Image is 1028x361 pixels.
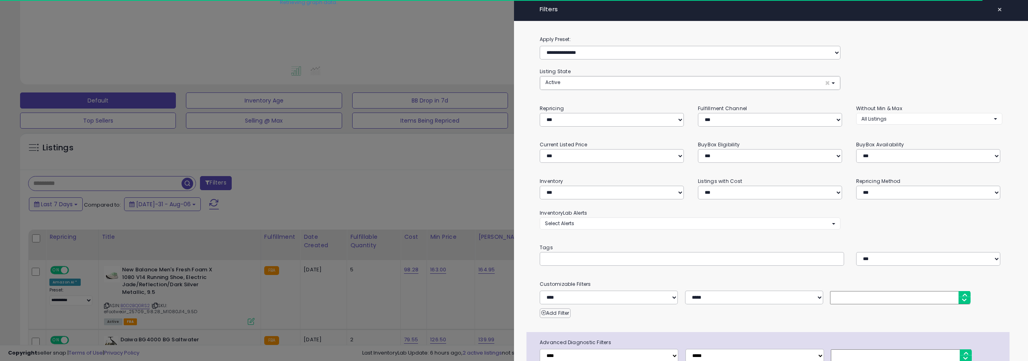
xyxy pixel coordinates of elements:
small: Listing State [540,68,571,75]
span: All Listings [861,115,887,122]
small: Repricing [540,105,564,112]
button: × [994,4,1006,15]
span: Active [545,79,560,86]
small: Fulfillment Channel [698,105,747,112]
button: Select Alerts [540,217,840,229]
span: × [825,79,830,87]
small: Customizable Filters [534,280,1008,289]
small: BuyBox Eligibility [698,141,740,148]
span: × [997,4,1002,15]
label: Apply Preset: [534,35,1008,44]
small: Current Listed Price [540,141,587,148]
span: Advanced Diagnostic Filters [534,338,1010,347]
button: Active × [540,76,840,90]
button: All Listings [856,113,1002,125]
small: Inventory [540,178,563,185]
small: Listings with Cost [698,178,742,185]
small: Without Min & Max [856,105,902,112]
button: Add Filter [540,308,571,318]
h4: Filters [540,6,1002,13]
small: Repricing Method [856,178,901,185]
small: InventoryLab Alerts [540,209,587,216]
small: BuyBox Availability [856,141,904,148]
small: Tags [534,243,1008,252]
span: Select Alerts [545,220,574,227]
